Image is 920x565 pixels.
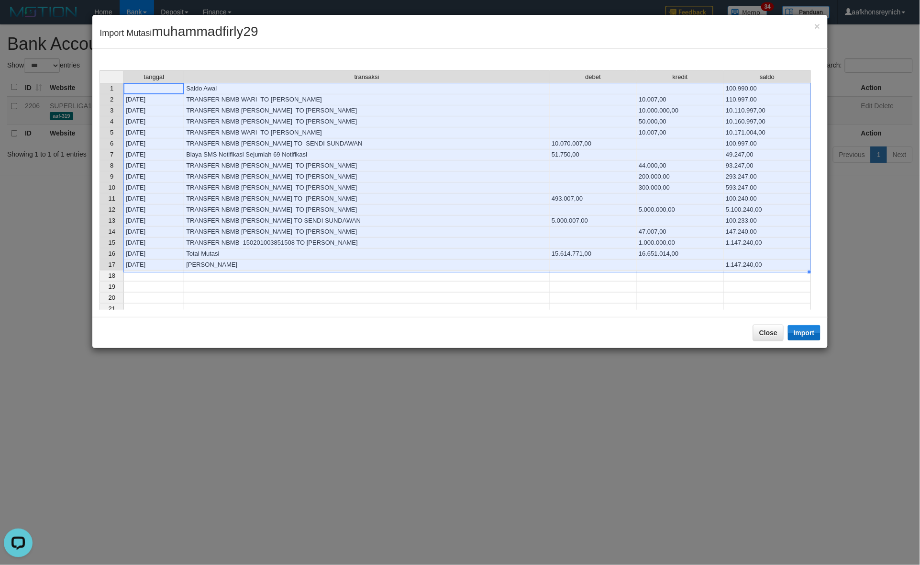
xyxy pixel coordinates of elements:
span: 5 [110,129,113,136]
span: 6 [110,140,113,147]
td: TRANSFER NBMB [PERSON_NAME] TO [PERSON_NAME] [184,226,550,237]
td: [DATE] [123,94,184,105]
td: [DATE] [123,116,184,127]
td: 15.614.771,00 [550,249,637,260]
td: 593.247,00 [724,182,811,193]
td: 110.997,00 [724,94,811,105]
td: 5.000.000,00 [637,204,724,215]
span: transaksi [355,74,379,80]
td: 10.070.007,00 [550,138,637,149]
td: 10.007,00 [637,94,724,105]
span: 1 [110,85,113,92]
td: 16.651.014,00 [637,249,724,260]
span: 11 [109,195,115,202]
td: 300.000,00 [637,182,724,193]
td: TRANSFER NBMB [PERSON_NAME] TO SENDI SUNDAWAN [184,215,550,226]
td: Total Mutasi [184,249,550,260]
td: 100.997,00 [724,138,811,149]
td: TRANSFER NBMB [PERSON_NAME] TO [PERSON_NAME] [184,204,550,215]
td: 100.240,00 [724,193,811,204]
td: TRANSFER NBMB [PERSON_NAME] TO [PERSON_NAME] [184,116,550,127]
td: 100.233,00 [724,215,811,226]
td: TRANSFER NBMB [PERSON_NAME] TO [PERSON_NAME] [184,160,550,171]
span: 15 [109,239,115,246]
td: [DATE] [123,226,184,237]
td: [DATE] [123,204,184,215]
td: 49.247,00 [724,149,811,160]
td: 10.007,00 [637,127,724,138]
span: 16 [109,250,115,257]
td: [DATE] [123,138,184,149]
td: 10.000.000,00 [637,105,724,116]
td: 293.247,00 [724,171,811,182]
td: 10.171.004,00 [724,127,811,138]
td: TRANSFER NBMB [PERSON_NAME] TO SENDI SUNDAWAN [184,138,550,149]
td: Saldo Awal [184,83,550,94]
td: 50.000,00 [637,116,724,127]
td: 1.147.240,00 [724,237,811,249]
td: [DATE] [123,237,184,249]
td: [DATE] [123,171,184,182]
span: 3 [110,107,113,114]
td: TRANSFER NBMB 150201003851508 TO [PERSON_NAME] [184,237,550,249]
td: 100.990,00 [724,83,811,94]
td: [DATE] [123,105,184,116]
span: 13 [109,217,115,224]
td: 5.100.240,00 [724,204,811,215]
span: 18 [109,272,115,279]
span: debet [586,74,601,80]
span: 21 [109,305,115,312]
button: Close [814,21,820,31]
span: 4 [110,118,113,125]
td: 1.000.000,00 [637,237,724,249]
td: TRANSFER NBMB [PERSON_NAME] TO [PERSON_NAME] [184,193,550,204]
span: 19 [109,283,115,290]
span: Import Mutasi [100,28,258,38]
td: [DATE] [123,127,184,138]
span: saldo [760,74,775,80]
td: [DATE] [123,215,184,226]
span: 14 [109,228,115,235]
span: tanggal [144,74,164,80]
span: 2 [110,96,113,103]
td: [DATE] [123,193,184,204]
span: kredit [673,74,688,80]
span: 7 [110,151,113,158]
span: 20 [109,294,115,301]
td: TRANSFER NBMB [PERSON_NAME] TO [PERSON_NAME] [184,105,550,116]
span: 17 [109,261,115,268]
td: 200.000,00 [637,171,724,182]
td: 93.247,00 [724,160,811,171]
td: [DATE] [123,260,184,271]
span: 12 [109,206,115,213]
td: 5.000.007,00 [550,215,637,226]
td: TRANSFER NBMB [PERSON_NAME] TO [PERSON_NAME] [184,182,550,193]
td: Biaya SMS Notifikasi Sejumlah 69 Notifikasi [184,149,550,160]
span: 8 [110,162,113,169]
td: [DATE] [123,249,184,260]
span: 10 [109,184,115,191]
span: 9 [110,173,113,180]
td: 47.007,00 [637,226,724,237]
td: 10.160.997,00 [724,116,811,127]
td: 1.147.240,00 [724,260,811,271]
td: 493.007,00 [550,193,637,204]
td: [DATE] [123,149,184,160]
td: TRANSFER NBMB WARI TO [PERSON_NAME] [184,127,550,138]
td: 10.110.997,00 [724,105,811,116]
td: [DATE] [123,182,184,193]
button: Open LiveChat chat widget [4,4,33,33]
th: Select whole grid [100,70,123,83]
td: 44.000,00 [637,160,724,171]
td: 147.240,00 [724,226,811,237]
td: TRANSFER NBMB WARI TO [PERSON_NAME] [184,94,550,105]
span: muhammadfirly29 [152,24,258,39]
td: [DATE] [123,160,184,171]
button: Close [753,325,784,341]
td: TRANSFER NBMB [PERSON_NAME] TO [PERSON_NAME] [184,171,550,182]
td: [PERSON_NAME] [184,260,550,271]
button: Import [788,325,820,340]
td: 51.750,00 [550,149,637,160]
span: × [814,21,820,32]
